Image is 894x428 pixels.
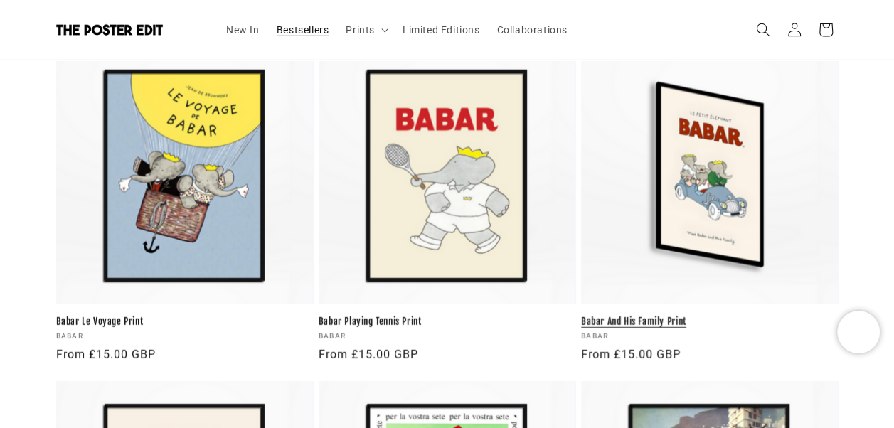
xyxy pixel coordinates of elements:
[277,23,329,36] span: Bestsellers
[581,316,838,328] a: Babar And His Family Print
[218,15,268,45] a: New In
[337,15,394,45] summary: Prints
[394,15,489,45] a: Limited Editions
[496,23,567,36] span: Collaborations
[403,23,480,36] span: Limited Editions
[56,316,313,328] a: Babar Le Voyage Print
[50,19,203,41] a: The Poster Edit
[56,24,163,36] img: The Poster Edit
[268,15,338,45] a: Bestsellers
[319,316,575,328] a: Babar Playing Tennis Print
[346,23,375,36] span: Prints
[747,14,779,46] summary: Search
[488,15,575,45] a: Collaborations
[837,311,880,353] iframe: Chatra live chat
[226,23,260,36] span: New In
